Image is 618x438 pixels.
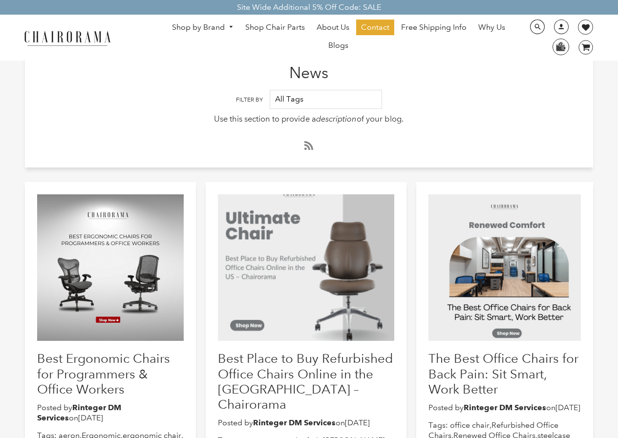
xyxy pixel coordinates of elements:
nav: DesktopNavigation [158,20,519,56]
a: The Best Office Chairs for Back Pain: Sit Smart, Work Better [428,351,578,396]
span: Shop Chair Parts [245,22,305,33]
span: Why Us [478,22,505,33]
a: office chair [450,420,490,430]
h1: News [25,49,594,82]
img: chairorama [19,29,116,46]
p: Posted by on [37,403,184,423]
p: Posted by on [218,418,394,428]
span: Tags: [428,420,448,430]
img: WhatsApp_Image_2024-07-12_at_16.23.01.webp [553,39,568,54]
a: Contact [356,20,394,35]
a: Best Ergonomic Chairs for Programmers & Office Workers [37,351,170,396]
span: About Us [317,22,349,33]
a: About Us [312,20,354,35]
a: Shop Chair Parts [240,20,310,35]
a: Why Us [473,20,510,35]
label: Filter By [236,96,263,104]
p: Posted by on [428,403,581,413]
a: Free Shipping Info [396,20,471,35]
a: Shop by Brand [167,20,238,35]
em: description [316,114,357,124]
time: [DATE] [555,403,580,412]
p: Use this section to provide a of your blog. [82,113,536,125]
strong: Rinteger DM Services [253,418,336,427]
strong: Rinteger DM Services [37,403,121,422]
strong: Rinteger DM Services [464,403,546,412]
a: Blogs [323,38,353,53]
span: Contact [361,22,389,33]
a: Best Place to Buy Refurbished Office Chairs Online in the [GEOGRAPHIC_DATA] – Chairorama [218,351,393,412]
time: [DATE] [78,413,103,422]
span: Blogs [328,41,348,51]
time: [DATE] [345,418,370,427]
span: Free Shipping Info [401,22,467,33]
